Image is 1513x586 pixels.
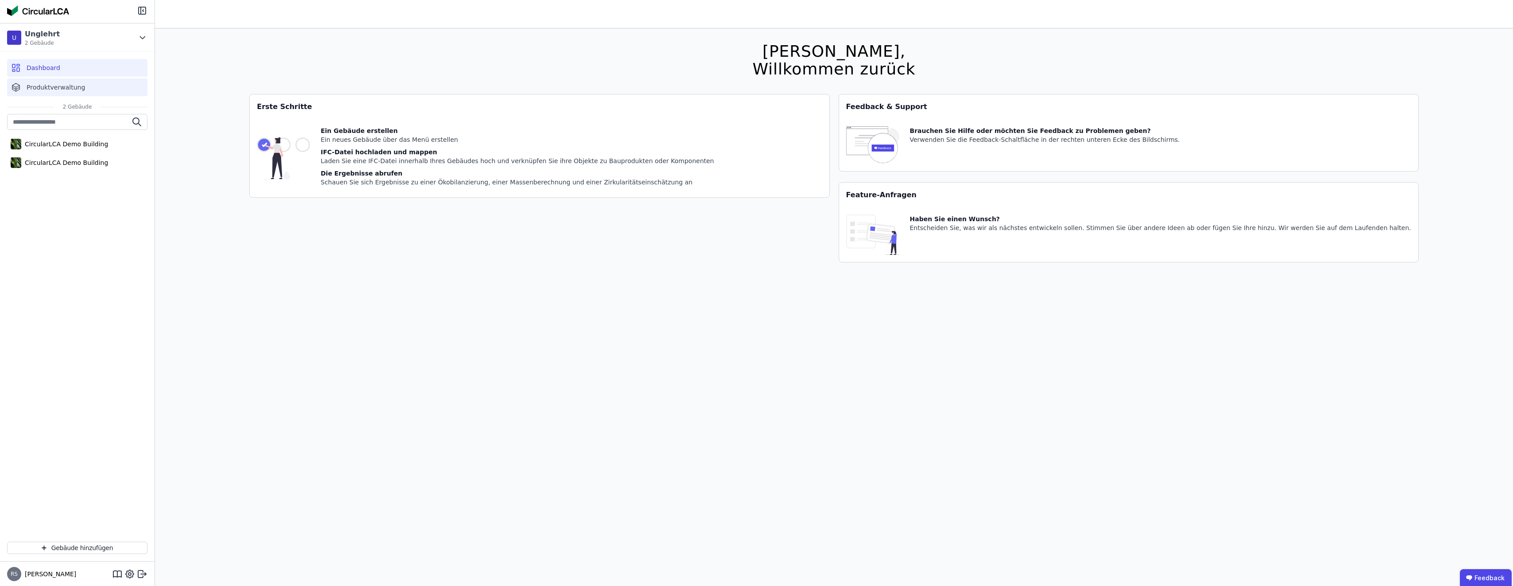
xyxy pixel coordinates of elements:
span: 2 Gebäude [25,39,60,47]
img: CircularLCA Demo Building [11,137,21,151]
div: U [7,31,21,45]
div: Ein Gebäude erstellen [321,126,714,135]
div: CircularLCA Demo Building [21,140,108,148]
div: Willkommen zurück [752,60,915,78]
div: [PERSON_NAME], [752,43,915,60]
div: Haben Sie einen Wunsch? [910,215,1411,223]
div: IFC-Datei hochladen und mappen [321,148,714,156]
div: CircularLCA Demo Building [21,158,108,167]
span: Dashboard [27,63,60,72]
div: Laden Sie eine IFC-Datei innerhalb Ihres Gebäudes hoch und verknüpfen Sie ihre Objekte zu Bauprod... [321,156,714,165]
img: feedback-icon-HCTs5lye.svg [846,126,899,164]
span: 2 Gebäude [54,103,101,110]
img: Concular [7,5,69,16]
span: Produktverwaltung [27,83,85,92]
div: Die Ergebnisse abrufen [321,169,714,178]
div: Verwenden Sie die Feedback-Schaltfläche in der rechten unteren Ecke des Bildschirms. [910,135,1180,144]
div: Feature-Anfragen [839,183,1418,207]
img: getting_started_tile-DrF_GRSv.svg [257,126,310,190]
div: Erste Schritte [250,94,829,119]
div: Unglehrt [25,29,60,39]
div: Feedback & Support [839,94,1418,119]
button: Gebäude hinzufügen [7,542,147,554]
span: RS [11,571,18,577]
div: Entscheiden Sie, was wir als nächstes entwickeln sollen. Stimmen Sie über andere Ideen ab oder fü... [910,223,1411,232]
img: feature_request_tile-UiXE1qGU.svg [846,215,899,255]
div: Ein neues Gebäude über das Menü erstellen [321,135,714,144]
div: Schauen Sie sich Ergebnisse zu einer Ökobilanzierung, einer Massenberechnung und einer Zirkularit... [321,178,714,187]
div: Brauchen Sie Hilfe oder möchten Sie Feedback zu Problemen geben? [910,126,1180,135]
span: [PERSON_NAME] [21,570,76,578]
img: CircularLCA Demo Building [11,156,21,170]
